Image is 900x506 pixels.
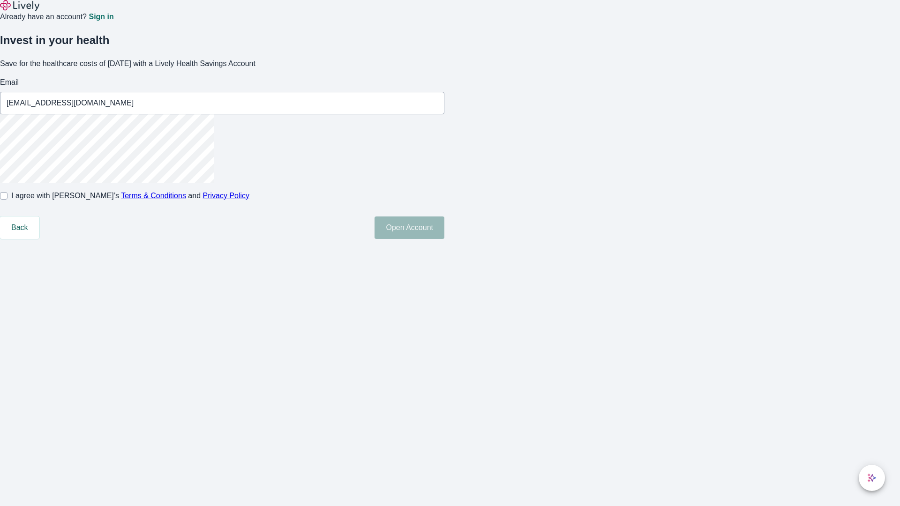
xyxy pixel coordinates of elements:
[203,192,250,200] a: Privacy Policy
[121,192,186,200] a: Terms & Conditions
[867,473,877,483] svg: Lively AI Assistant
[859,465,885,491] button: chat
[11,190,249,201] span: I agree with [PERSON_NAME]’s and
[89,13,113,21] a: Sign in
